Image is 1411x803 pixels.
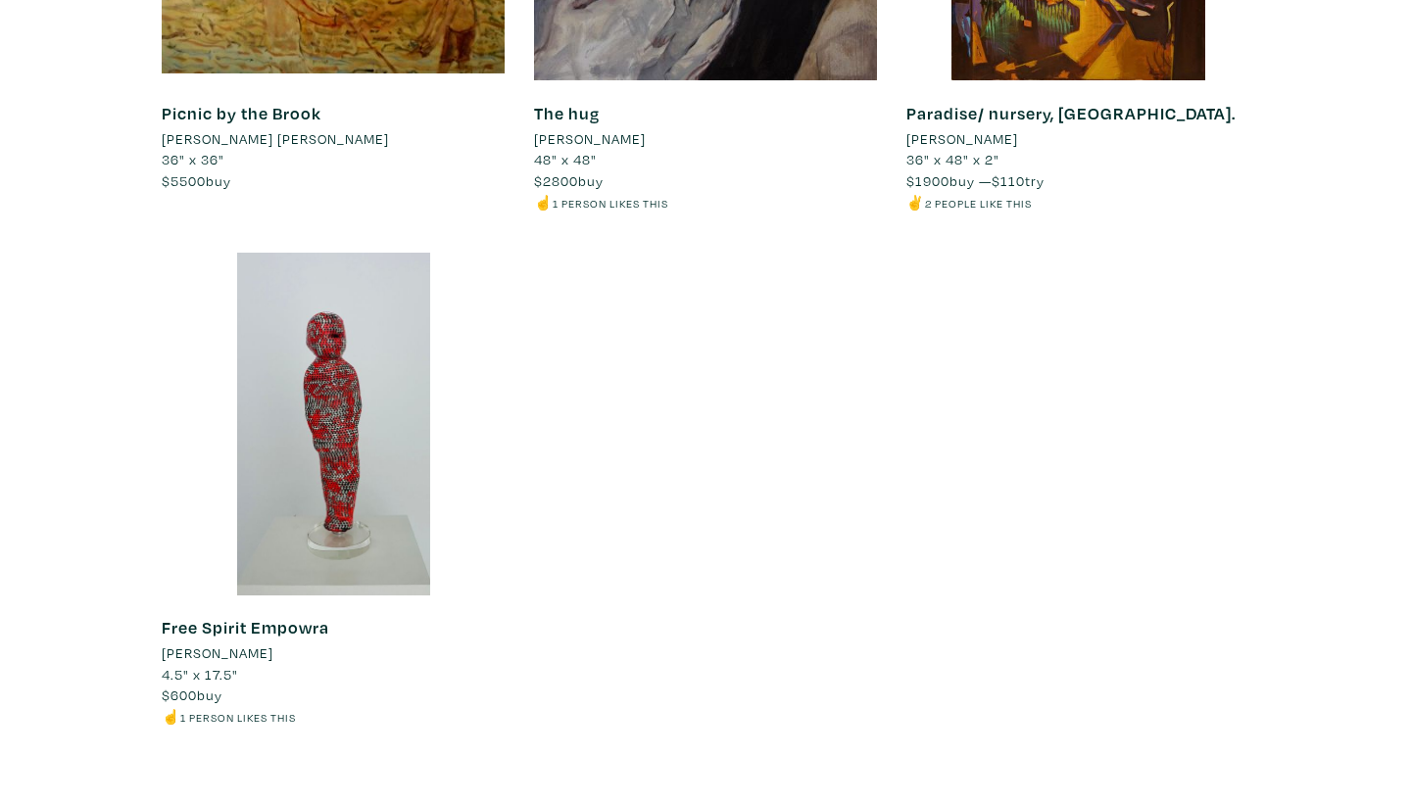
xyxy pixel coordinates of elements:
[534,192,877,213] li: ☝️
[534,128,877,150] a: [PERSON_NAME]
[906,128,1249,150] a: [PERSON_NAME]
[534,128,646,150] li: [PERSON_NAME]
[162,128,505,150] a: [PERSON_NAME] [PERSON_NAME]
[162,665,238,684] span: 4.5" x 17.5"
[162,171,206,190] span: $5500
[906,128,1018,150] li: [PERSON_NAME]
[162,642,273,664] li: [PERSON_NAME]
[906,102,1236,124] a: Paradise/ nursery, [GEOGRAPHIC_DATA].
[534,171,578,190] span: $2800
[162,685,222,704] span: buy
[925,196,1032,211] small: 2 people like this
[162,128,389,150] li: [PERSON_NAME] [PERSON_NAME]
[162,706,505,728] li: ☝️
[162,642,505,664] a: [PERSON_NAME]
[162,171,231,190] span: buy
[162,616,329,638] a: Free Spirit Empowra
[906,150,999,168] span: 36" x 48" x 2"
[553,196,668,211] small: 1 person likes this
[162,102,321,124] a: Picnic by the Brook
[906,171,1045,190] span: buy — try
[534,102,600,124] a: The hug
[180,710,296,725] small: 1 person likes this
[906,171,949,190] span: $1900
[162,685,197,704] span: $600
[906,192,1249,213] li: ✌️
[162,150,224,168] span: 36" x 36"
[534,150,597,168] span: 48" x 48"
[534,171,604,190] span: buy
[992,171,1025,190] span: $110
